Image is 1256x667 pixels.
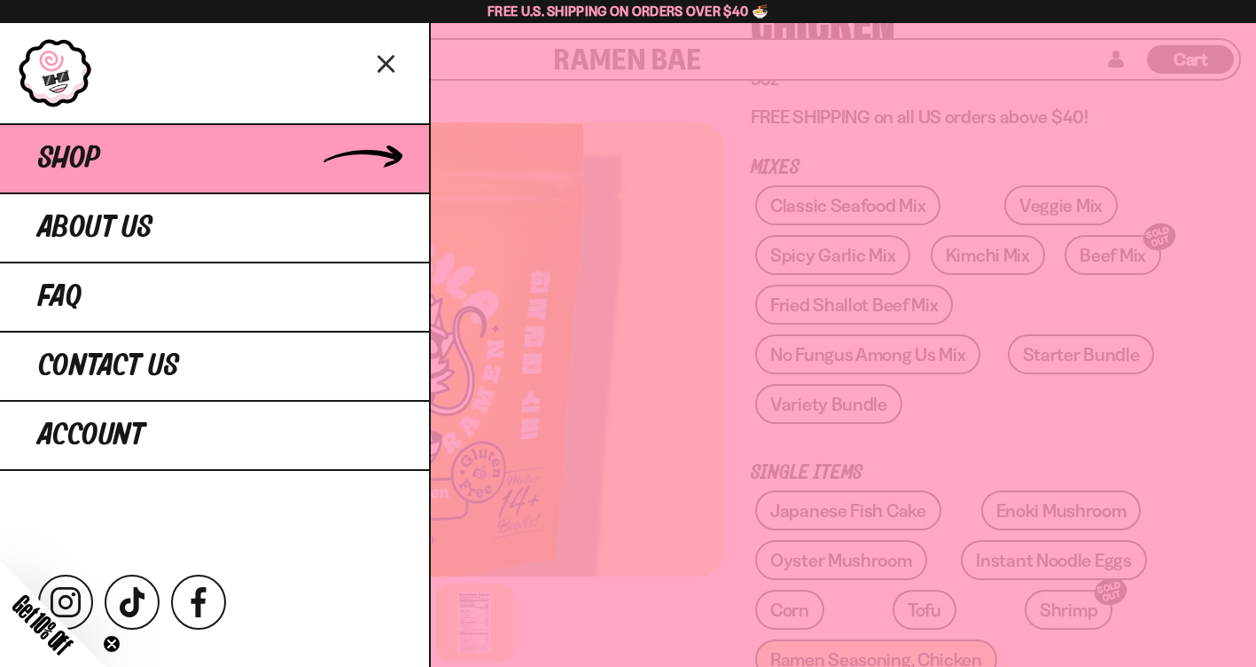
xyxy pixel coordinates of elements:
span: Free U.S. Shipping on Orders over $40 🍜 [488,3,768,20]
span: About Us [38,212,152,244]
button: Close menu [371,47,402,78]
span: Get 10% Off [8,590,77,659]
span: FAQ [38,281,82,313]
button: Close teaser [103,635,121,653]
span: Contact Us [38,350,179,382]
span: Shop [38,143,100,175]
span: Account [38,420,144,451]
